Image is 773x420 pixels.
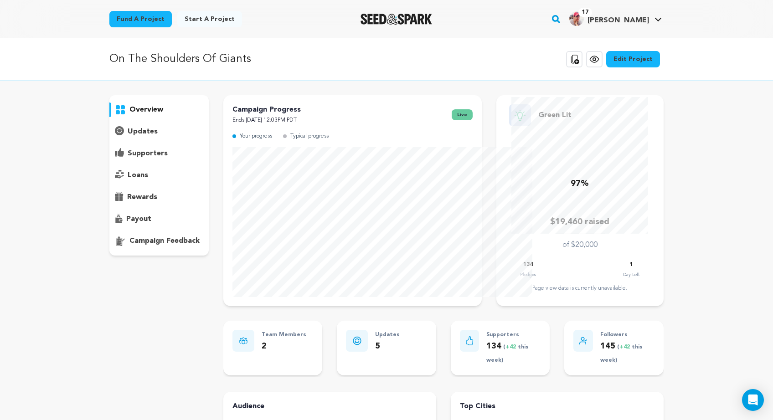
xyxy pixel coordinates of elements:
span: ( this week) [600,344,643,363]
p: Ends [DATE] 12:03PM PDT [232,115,301,126]
span: 17 [578,8,592,17]
a: Seed&Spark Homepage [361,14,432,25]
p: 145 [600,340,654,366]
p: Supporters [486,330,541,340]
span: Scott D.'s Profile [567,10,664,29]
p: Team Members [262,330,306,340]
img: 73bbabdc3393ef94.png [569,11,584,26]
h4: Top Cities [460,401,654,412]
p: campaign feedback [129,236,200,246]
button: loans [109,168,209,183]
p: payout [126,214,151,225]
a: Scott D.'s Profile [567,10,664,26]
div: Open Intercom Messenger [742,389,764,411]
div: Scott D.'s Profile [569,11,649,26]
p: 97% [571,177,589,190]
span: [PERSON_NAME] [587,17,649,24]
a: Start a project [177,11,242,27]
img: Seed&Spark Logo Dark Mode [361,14,432,25]
p: loans [128,170,148,181]
button: overview [109,102,209,117]
p: 5 [375,340,400,353]
p: 1 [630,260,633,270]
p: Campaign Progress [232,104,301,115]
p: rewards [127,192,157,203]
a: Edit Project [606,51,660,67]
button: rewards [109,190,209,205]
p: Day Left [623,270,639,279]
p: updates [128,126,158,137]
button: supporters [109,146,209,161]
span: ( this week) [486,344,529,363]
p: supporters [128,148,168,159]
p: Typical progress [290,131,329,142]
h4: Audience [232,401,427,412]
span: live [452,109,473,120]
span: +42 [505,344,518,350]
p: 2 [262,340,306,353]
a: Fund a project [109,11,172,27]
p: overview [129,104,163,115]
p: On The Shoulders Of Giants [109,51,251,67]
p: 134 [486,340,541,366]
button: campaign feedback [109,234,209,248]
button: payout [109,212,209,226]
p: Followers [600,330,654,340]
p: of $20,000 [562,240,598,251]
button: updates [109,124,209,139]
div: Page view data is currently unavailable. [505,285,654,292]
p: Your progress [240,131,272,142]
span: +42 [619,344,632,350]
p: Updates [375,330,400,340]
